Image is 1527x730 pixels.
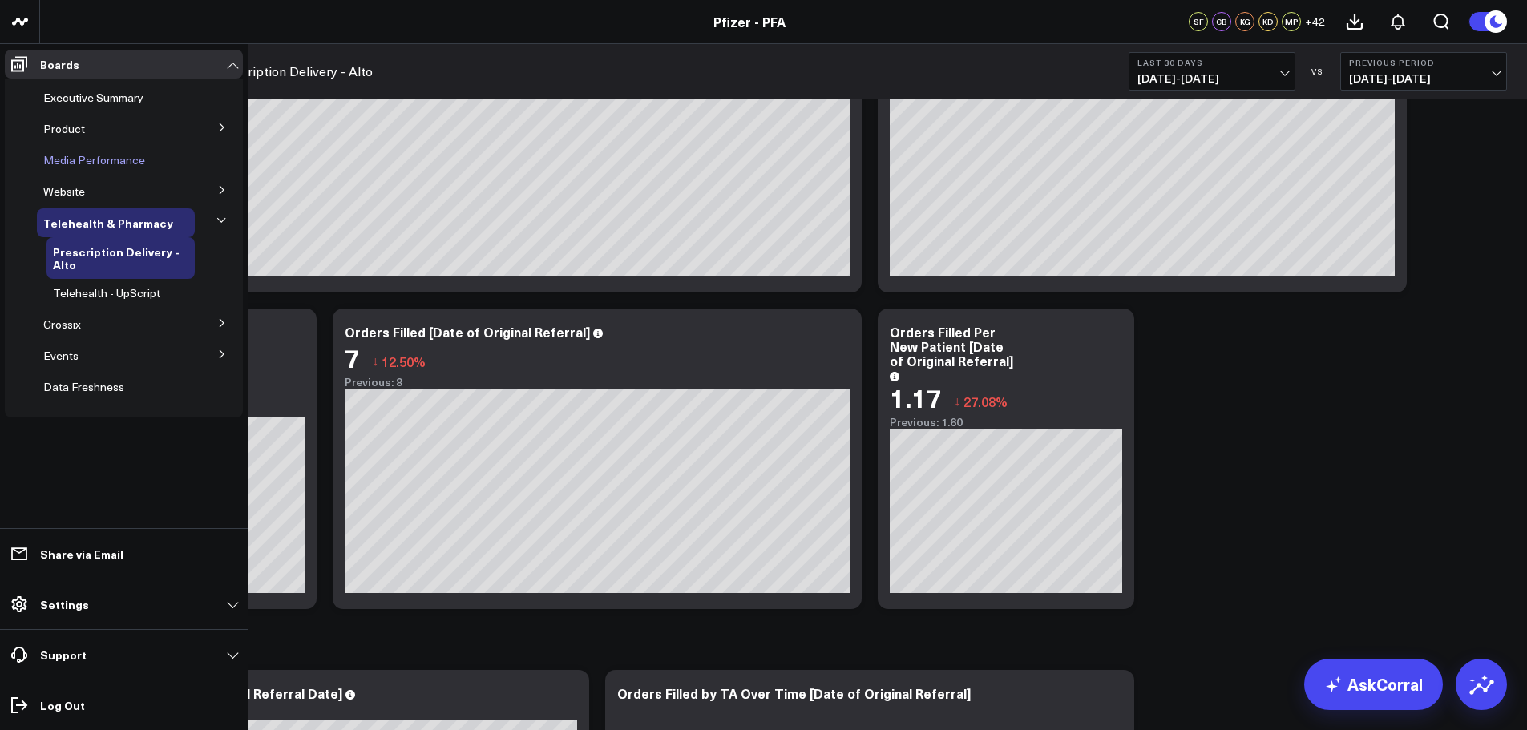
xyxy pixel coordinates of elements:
div: KG [1235,12,1254,31]
span: [DATE] - [DATE] [1349,72,1498,85]
span: Prescription Delivery - Alto [53,244,180,272]
a: Pfizer - PFA [713,13,786,30]
b: Last 30 Days [1137,58,1287,67]
a: AskCorral [1304,659,1443,710]
div: Orders Filled [Date of Original Referral] [345,323,590,341]
a: Media Performance [43,154,145,167]
a: Telehealth - UpScript [53,287,160,300]
span: Telehealth - UpScript [53,285,160,300]
div: 7 [345,343,360,372]
div: CB [1212,12,1231,31]
p: Support [40,648,87,661]
span: Telehealth & Pharmacy [43,215,173,231]
div: 1.17 [890,383,942,412]
span: [DATE] - [DATE] [1137,72,1287,85]
p: Settings [40,598,89,611]
a: Log Out [5,691,243,720]
div: KD [1258,12,1278,31]
span: 27.08% [963,393,1008,410]
span: Media Performance [43,152,145,167]
span: ↓ [954,391,960,412]
a: Prescription Delivery - Alto [214,63,373,80]
div: MP [1282,12,1301,31]
div: SF [1189,12,1208,31]
div: VS [1303,67,1332,76]
span: Data Freshness [43,379,124,394]
div: Orders Filled Per New Patient [Date of Original Referral] [890,323,1013,369]
div: Previous: 8 [345,376,850,389]
p: Share via Email [40,547,123,560]
a: Prescription Delivery - Alto [53,245,195,271]
button: Last 30 Days[DATE]-[DATE] [1129,52,1295,91]
span: 12.50% [382,353,426,370]
span: Executive Summary [43,90,143,105]
a: Executive Summary [43,91,143,104]
p: Boards [40,58,79,71]
b: Previous Period [1349,58,1498,67]
span: Product [43,121,85,136]
span: Website [43,184,85,199]
button: Previous Period[DATE]-[DATE] [1340,52,1507,91]
a: Data Freshness [43,381,124,393]
span: Crossix [43,317,81,332]
span: + 42 [1305,16,1325,27]
div: Previous: 1.60 [890,416,1122,429]
span: Events [43,348,79,363]
button: +42 [1305,12,1325,31]
p: Log Out [40,699,85,712]
span: ↓ [372,351,378,372]
div: Orders Filled by TA Over Time [Date of Original Referral] [617,684,971,702]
